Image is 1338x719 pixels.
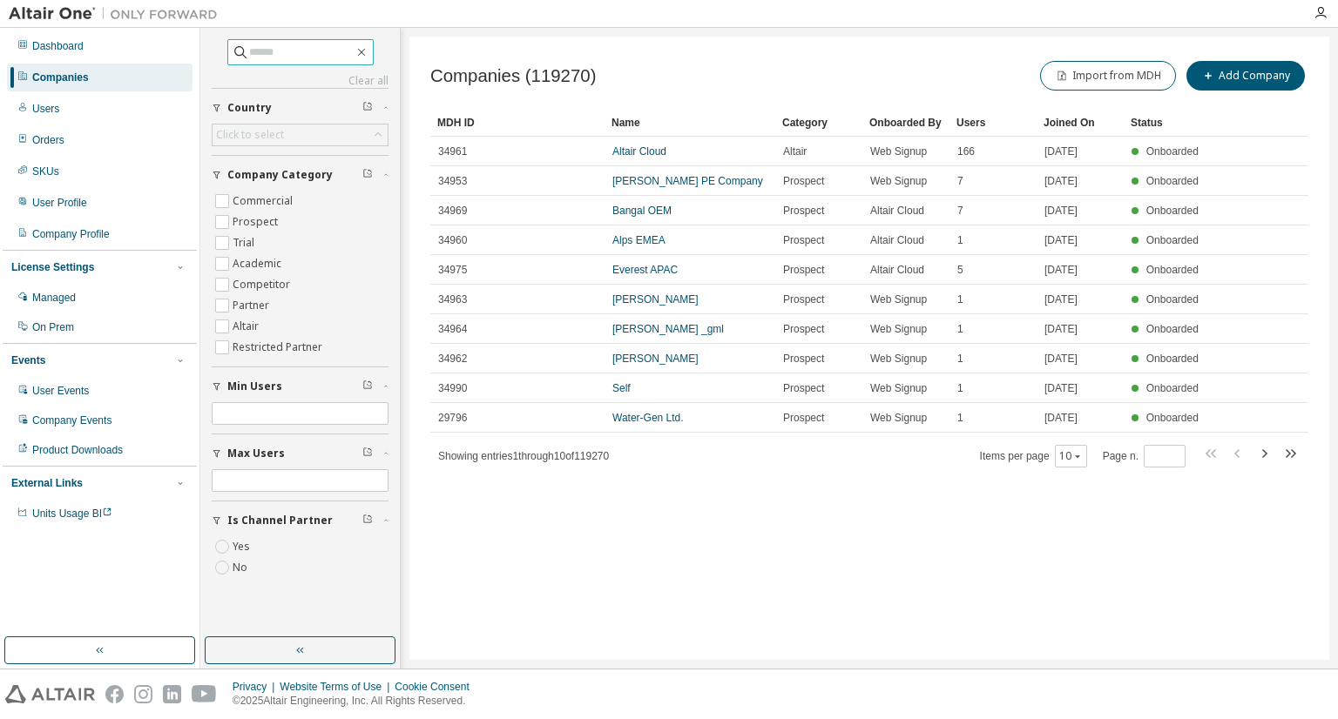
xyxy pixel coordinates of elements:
[957,292,963,306] span: 1
[957,174,963,188] span: 7
[438,352,467,366] span: 34962
[1044,411,1078,425] span: [DATE]
[216,128,284,142] div: Click to select
[163,685,181,703] img: linkedin.svg
[1146,293,1199,306] span: Onboarded
[870,322,927,336] span: Web Signup
[870,292,927,306] span: Web Signup
[437,109,598,137] div: MDH ID
[438,381,467,395] span: 34990
[395,680,479,694] div: Cookie Consent
[438,204,467,218] span: 34969
[869,109,943,137] div: Onboarded By
[32,165,59,178] div: SKUs
[227,380,282,393] span: Min Users
[212,156,389,194] button: Company Category
[957,144,975,158] span: 166
[957,204,963,218] span: 7
[438,292,467,306] span: 34963
[192,685,217,703] img: youtube.svg
[32,227,110,241] div: Company Profile
[612,353,699,365] a: [PERSON_NAME]
[870,174,927,188] span: Web Signup
[783,204,824,218] span: Prospect
[1044,292,1078,306] span: [DATE]
[1040,61,1176,91] button: Import from MDH
[233,232,258,253] label: Trial
[1146,264,1199,276] span: Onboarded
[32,443,123,457] div: Product Downloads
[430,66,596,86] span: Companies (119270)
[233,316,262,337] label: Altair
[783,352,824,366] span: Prospect
[32,133,64,147] div: Orders
[212,434,389,473] button: Max Users
[227,514,333,527] span: Is Channel Partner
[870,233,924,247] span: Altair Cloud
[1044,204,1078,218] span: [DATE]
[233,191,296,212] label: Commercial
[233,557,251,578] label: No
[1044,352,1078,366] span: [DATE]
[32,71,89,84] div: Companies
[11,353,45,367] div: Events
[783,263,824,277] span: Prospect
[1044,174,1078,188] span: [DATE]
[1103,445,1186,467] span: Page n.
[612,109,768,137] div: Name
[233,274,294,295] label: Competitor
[233,536,253,557] label: Yes
[9,5,226,23] img: Altair One
[32,291,76,305] div: Managed
[1044,109,1117,137] div: Joined On
[1146,323,1199,335] span: Onboarded
[870,263,924,277] span: Altair Cloud
[783,233,824,247] span: Prospect
[227,447,285,460] span: Max Users
[980,445,1087,467] span: Items per page
[957,322,963,336] span: 1
[233,253,285,274] label: Academic
[1146,234,1199,246] span: Onboarded
[612,145,666,158] a: Altair Cloud
[1146,205,1199,217] span: Onboarded
[783,381,824,395] span: Prospect
[362,168,373,182] span: Clear filter
[212,367,389,406] button: Min Users
[957,411,963,425] span: 1
[32,320,74,334] div: On Prem
[612,175,763,187] a: [PERSON_NAME] PE Company
[280,680,395,694] div: Website Terms of Use
[1146,412,1199,424] span: Onboarded
[1146,382,1199,394] span: Onboarded
[32,39,84,53] div: Dashboard
[783,411,824,425] span: Prospect
[233,337,326,358] label: Restricted Partner
[1044,322,1078,336] span: [DATE]
[134,685,152,703] img: instagram.svg
[32,102,59,116] div: Users
[438,450,609,462] span: Showing entries 1 through 10 of 119270
[438,411,467,425] span: 29796
[1146,145,1199,158] span: Onboarded
[362,447,373,460] span: Clear filter
[438,144,467,158] span: 34961
[1044,144,1078,158] span: [DATE]
[227,101,272,115] span: Country
[438,174,467,188] span: 34953
[870,204,924,218] span: Altair Cloud
[870,352,927,366] span: Web Signup
[32,196,87,210] div: User Profile
[438,263,467,277] span: 34975
[32,507,112,520] span: Units Usage BI
[1044,233,1078,247] span: [DATE]
[956,109,1030,137] div: Users
[233,694,480,709] p: © 2025 Altair Engineering, Inc. All Rights Reserved.
[782,109,855,137] div: Category
[870,144,927,158] span: Web Signup
[957,352,963,366] span: 1
[438,233,467,247] span: 34960
[957,233,963,247] span: 1
[612,323,724,335] a: [PERSON_NAME] _gml
[1059,449,1083,463] button: 10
